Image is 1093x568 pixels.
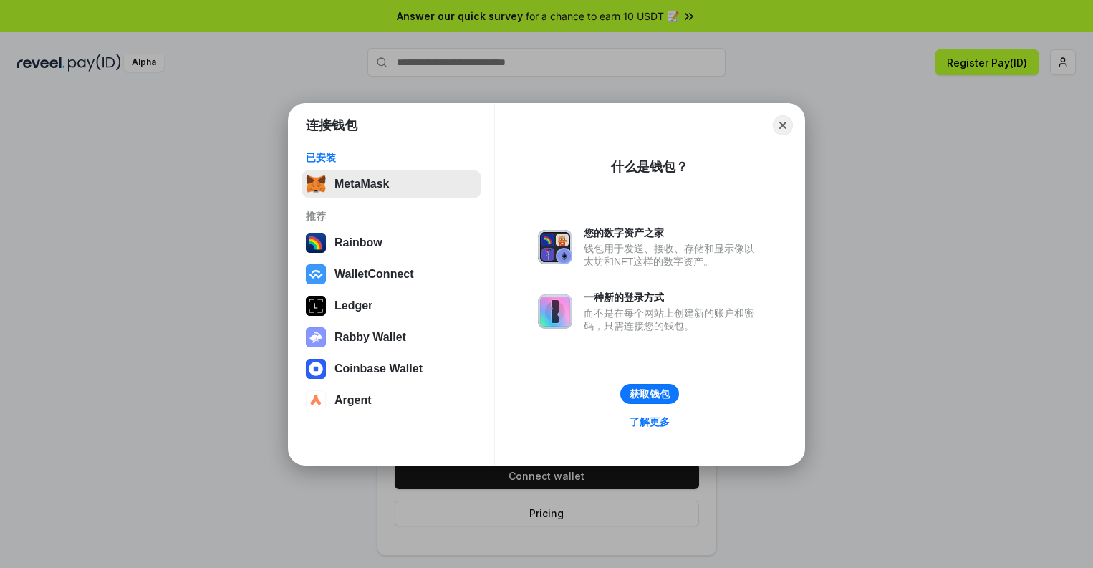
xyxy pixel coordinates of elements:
div: 推荐 [306,210,477,223]
img: svg+xml,%3Csvg%20width%3D%2228%22%20height%3D%2228%22%20viewBox%3D%220%200%2028%2028%22%20fill%3D... [306,359,326,379]
div: 什么是钱包？ [611,158,688,175]
img: svg+xml,%3Csvg%20fill%3D%22none%22%20height%3D%2233%22%20viewBox%3D%220%200%2035%2033%22%20width%... [306,174,326,194]
img: svg+xml,%3Csvg%20xmlns%3D%22http%3A%2F%2Fwww.w3.org%2F2000%2Fsvg%22%20fill%3D%22none%22%20viewBox... [538,230,572,264]
button: WalletConnect [302,260,481,289]
div: 一种新的登录方式 [584,291,761,304]
img: svg+xml,%3Csvg%20xmlns%3D%22http%3A%2F%2Fwww.w3.org%2F2000%2Fsvg%22%20fill%3D%22none%22%20viewBox... [538,294,572,329]
img: svg+xml,%3Csvg%20width%3D%22120%22%20height%3D%22120%22%20viewBox%3D%220%200%20120%20120%22%20fil... [306,233,326,253]
button: Coinbase Wallet [302,355,481,383]
div: Argent [334,394,372,407]
div: Ledger [334,299,372,312]
button: Rainbow [302,228,481,257]
button: Argent [302,386,481,415]
div: 钱包用于发送、接收、存储和显示像以太坊和NFT这样的数字资产。 [584,242,761,268]
button: Rabby Wallet [302,323,481,352]
div: 您的数字资产之家 [584,226,761,239]
img: svg+xml,%3Csvg%20width%3D%2228%22%20height%3D%2228%22%20viewBox%3D%220%200%2028%2028%22%20fill%3D... [306,390,326,410]
div: Coinbase Wallet [334,362,423,375]
h1: 连接钱包 [306,117,357,134]
div: 获取钱包 [630,388,670,400]
div: 而不是在每个网站上创建新的账户和密码，只需连接您的钱包。 [584,307,761,332]
button: Ledger [302,292,481,320]
div: WalletConnect [334,268,414,281]
div: 已安装 [306,151,477,164]
button: MetaMask [302,170,481,198]
div: 了解更多 [630,415,670,428]
img: svg+xml,%3Csvg%20xmlns%3D%22http%3A%2F%2Fwww.w3.org%2F2000%2Fsvg%22%20fill%3D%22none%22%20viewBox... [306,327,326,347]
img: svg+xml,%3Csvg%20xmlns%3D%22http%3A%2F%2Fwww.w3.org%2F2000%2Fsvg%22%20width%3D%2228%22%20height%3... [306,296,326,316]
img: svg+xml,%3Csvg%20width%3D%2228%22%20height%3D%2228%22%20viewBox%3D%220%200%2028%2028%22%20fill%3D... [306,264,326,284]
a: 了解更多 [621,413,678,431]
div: Rainbow [334,236,382,249]
div: Rabby Wallet [334,331,406,344]
button: 获取钱包 [620,384,679,404]
div: MetaMask [334,178,389,191]
button: Close [773,115,793,135]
